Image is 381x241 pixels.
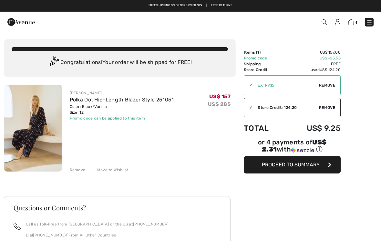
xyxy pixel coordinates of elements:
div: Color: Black/Vanilla Size: 12 [70,104,174,115]
a: 1 [348,18,357,26]
span: US$ 2.31 [262,138,326,153]
div: Congratulations! Your order will be shipped for FREE! [12,56,228,69]
a: 1ère Avenue [7,18,35,25]
button: Proceed to Summary [244,156,341,173]
img: call [14,223,21,230]
td: Free [285,61,341,67]
span: Remove [319,105,335,110]
span: US$ 157 [209,93,231,100]
a: Free Returns [211,3,232,8]
input: Promo code [252,76,319,95]
p: Dial From All Other Countries [26,232,169,238]
span: 1 [355,20,357,25]
div: ✔ [244,105,252,110]
img: Congratulation2.svg [47,56,60,69]
div: Move to Wishlist [92,167,129,173]
div: Store Credit: 124.20 [252,105,319,110]
td: US$ 157.00 [285,49,341,55]
a: [PHONE_NUMBER] [33,233,68,237]
img: Search [322,19,327,25]
td: Promo code [244,55,285,61]
img: Menu [366,19,373,26]
img: Polka Dot Hip-Length Blazer Style 251051 [4,85,62,172]
td: Items ( ) [244,49,285,55]
span: | [206,3,207,8]
span: Remove [319,82,335,88]
img: My Info [335,19,340,26]
span: Proceed to Summary [262,162,320,168]
td: Shipping [244,61,285,67]
span: US$ 124.20 [320,68,341,72]
a: [PHONE_NUMBER] [133,222,169,226]
div: Remove [70,167,86,173]
div: [PERSON_NAME] [70,90,174,96]
img: Sezzle [291,147,314,153]
p: Call us Toll-Free from [GEOGRAPHIC_DATA] or the US at [26,221,169,227]
div: ✔ [244,82,252,88]
a: Free shipping on orders over $99 [149,3,202,8]
span: 1 [257,50,259,55]
td: US$ 9.25 [285,117,341,139]
div: or 4 payments of with [244,139,341,154]
td: Total [244,117,285,139]
div: or 4 payments ofUS$ 2.31withSezzle Click to learn more about Sezzle [244,139,341,156]
s: US$ 285 [208,101,231,107]
img: Shopping Bag [348,19,354,25]
img: 1ère Avenue [7,16,35,28]
a: Polka Dot Hip-Length Blazer Style 251051 [70,97,174,103]
td: used [285,67,341,73]
td: Store Credit [244,67,285,73]
td: US$ -23.55 [285,55,341,61]
h3: Questions or Comments? [14,204,221,211]
div: Promo code can be applied to this item [70,115,174,121]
